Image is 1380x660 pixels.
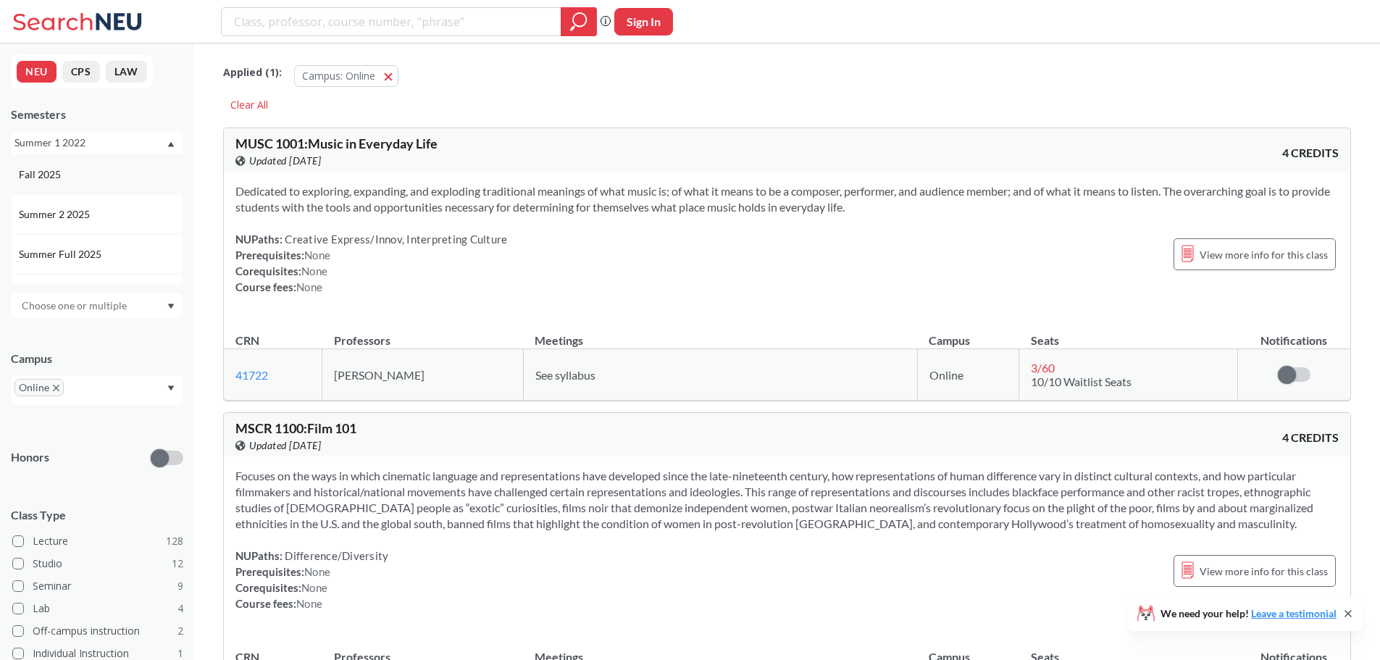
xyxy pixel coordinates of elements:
span: Campus: Online [302,69,375,83]
label: Seminar [12,577,183,596]
button: CPS [62,61,100,83]
span: Creative Express/Innov, Interpreting Culture [283,233,507,246]
span: 10/10 Waitlist Seats [1031,375,1132,388]
label: Lab [12,599,183,618]
div: Dropdown arrow [11,293,183,318]
span: 4 [177,601,183,617]
th: Meetings [523,318,917,349]
span: MUSC 1001 : Music in Everyday Life [235,135,438,151]
input: Class, professor, course number, "phrase" [233,9,551,34]
span: Updated [DATE] [249,438,321,454]
a: 41722 [235,368,268,382]
span: Fall 2025 [19,167,64,183]
div: CRN [235,333,259,348]
span: None [304,565,330,578]
span: 3 / 60 [1031,361,1055,375]
button: NEU [17,61,57,83]
div: magnifying glass [561,7,597,36]
span: View more info for this class [1200,562,1328,580]
svg: Dropdown arrow [167,141,175,147]
span: Summer 2 2025 [19,206,93,222]
div: Campus [11,351,183,367]
span: See syllabus [535,368,595,382]
a: Leave a testimonial [1251,607,1337,619]
span: MSCR 1100 : Film 101 [235,420,356,436]
div: Summer 1 2022Dropdown arrowFall 2025Summer 2 2025Summer Full 2025Summer 1 2025Spring 2025Fall 202... [11,131,183,154]
span: None [301,264,327,277]
div: Clear All [223,94,275,116]
label: Off-campus instruction [12,622,183,640]
div: OnlineX to remove pillDropdown arrow [11,375,183,405]
th: Campus [917,318,1019,349]
span: We need your help! [1161,609,1337,619]
span: 4 CREDITS [1282,430,1339,446]
td: Online [917,349,1019,401]
th: Professors [322,318,523,349]
label: Lecture [12,532,183,551]
span: Updated [DATE] [249,153,321,169]
span: None [296,597,322,610]
div: Semesters [11,106,183,122]
span: Focuses on the ways in which cinematic language and representations have developed since the late... [235,469,1313,530]
svg: X to remove pill [53,385,59,391]
svg: Dropdown arrow [167,304,175,309]
span: 2 [177,623,183,639]
div: NUPaths: Prerequisites: Corequisites: Course fees: [235,231,507,295]
span: 128 [166,533,183,549]
span: None [296,280,322,293]
th: Seats [1019,318,1238,349]
span: Class Type [11,507,183,523]
svg: magnifying glass [570,12,587,32]
label: Studio [12,554,183,573]
input: Choose one or multiple [14,297,136,314]
button: Campus: Online [294,65,398,87]
div: NUPaths: Prerequisites: Corequisites: Course fees: [235,548,388,611]
span: Summer Full 2025 [19,246,104,262]
span: Dedicated to exploring, expanding, and exploding traditional meanings of what music is; of what i... [235,184,1330,214]
span: None [301,581,327,594]
svg: Dropdown arrow [167,385,175,391]
th: Notifications [1238,318,1351,349]
span: 4 CREDITS [1282,145,1339,161]
span: View more info for this class [1200,246,1328,264]
td: [PERSON_NAME] [322,349,523,401]
div: Summer 1 2022 [14,135,166,151]
p: Honors [11,449,49,466]
button: LAW [106,61,147,83]
span: 9 [177,578,183,594]
span: OnlineX to remove pill [14,379,64,396]
button: Sign In [614,8,673,35]
span: Difference/Diversity [283,549,388,562]
span: None [304,248,330,262]
span: Applied ( 1 ): [223,64,282,80]
span: 12 [172,556,183,572]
